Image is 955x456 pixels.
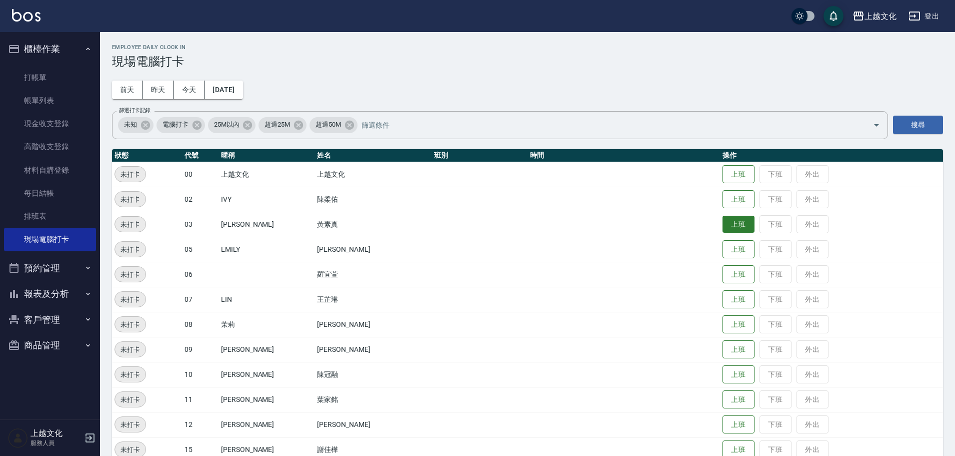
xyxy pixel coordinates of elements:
span: 未打卡 [115,444,145,455]
td: 王芷琳 [314,287,431,312]
td: 陳柔佑 [314,187,431,212]
td: EMILY [218,237,314,262]
button: 櫃檯作業 [4,36,96,62]
span: 未知 [118,120,143,130]
a: 排班表 [4,205,96,228]
button: 上越文化 [848,6,900,27]
button: [DATE] [204,81,242,99]
td: [PERSON_NAME] [314,412,431,437]
button: 上班 [722,240,754,259]
td: 06 [182,262,218,287]
button: 報表及分析 [4,281,96,307]
button: 客戶管理 [4,307,96,333]
span: 未打卡 [115,194,145,205]
h2: Employee Daily Clock In [112,44,943,51]
span: 未打卡 [115,344,145,355]
button: 上班 [722,190,754,209]
td: [PERSON_NAME] [218,362,314,387]
td: 12 [182,412,218,437]
span: 電腦打卡 [156,120,194,130]
button: 上班 [722,216,754,233]
td: [PERSON_NAME] [218,387,314,412]
button: 今天 [174,81,205,99]
td: 07 [182,287,218,312]
button: save [823,6,843,26]
button: 昨天 [143,81,174,99]
td: [PERSON_NAME] [218,337,314,362]
td: 11 [182,387,218,412]
button: 登出 [904,7,943,26]
td: 上越文化 [218,162,314,187]
th: 狀態 [112,149,182,162]
button: 上班 [722,165,754,184]
input: 篩選條件 [359,116,855,134]
button: 上班 [722,415,754,434]
span: 25M以內 [208,120,245,130]
button: 商品管理 [4,332,96,358]
p: 服務人員 [30,438,81,447]
td: LIN [218,287,314,312]
button: 上班 [722,315,754,334]
div: 未知 [118,117,153,133]
button: 上班 [722,265,754,284]
button: 預約管理 [4,255,96,281]
a: 每日結帳 [4,182,96,205]
th: 班別 [431,149,527,162]
th: 時間 [527,149,720,162]
td: 09 [182,337,218,362]
div: 超過50M [309,117,357,133]
button: 上班 [722,340,754,359]
td: 08 [182,312,218,337]
td: 茉莉 [218,312,314,337]
td: [PERSON_NAME] [314,337,431,362]
span: 未打卡 [115,319,145,330]
th: 姓名 [314,149,431,162]
td: 05 [182,237,218,262]
div: 25M以內 [208,117,256,133]
td: [PERSON_NAME] [218,212,314,237]
td: 黃素真 [314,212,431,237]
span: 超過50M [309,120,347,130]
th: 代號 [182,149,218,162]
label: 篩選打卡記錄 [119,107,150,114]
h3: 現場電腦打卡 [112,55,943,69]
td: 00 [182,162,218,187]
td: 葉家銘 [314,387,431,412]
a: 打帳單 [4,66,96,89]
a: 現金收支登錄 [4,112,96,135]
button: 上班 [722,290,754,309]
img: Person [8,428,28,448]
td: 陳冠融 [314,362,431,387]
button: 前天 [112,81,143,99]
th: 暱稱 [218,149,314,162]
span: 未打卡 [115,169,145,180]
td: [PERSON_NAME] [314,237,431,262]
div: 電腦打卡 [156,117,205,133]
img: Logo [12,9,40,22]
td: [PERSON_NAME] [218,412,314,437]
td: 上越文化 [314,162,431,187]
div: 超過25M [258,117,306,133]
h5: 上越文化 [30,428,81,438]
a: 材料自購登錄 [4,159,96,182]
th: 操作 [720,149,943,162]
a: 現場電腦打卡 [4,228,96,251]
button: 上班 [722,365,754,384]
span: 未打卡 [115,269,145,280]
td: [PERSON_NAME] [314,312,431,337]
td: IVY [218,187,314,212]
a: 帳單列表 [4,89,96,112]
span: 未打卡 [115,394,145,405]
span: 超過25M [258,120,296,130]
a: 高階收支登錄 [4,135,96,158]
td: 02 [182,187,218,212]
span: 未打卡 [115,244,145,255]
td: 03 [182,212,218,237]
div: 上越文化 [864,10,896,23]
span: 未打卡 [115,219,145,230]
button: 上班 [722,390,754,409]
button: 搜尋 [893,116,943,134]
td: 羅宜萱 [314,262,431,287]
button: Open [868,117,884,133]
span: 未打卡 [115,369,145,380]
